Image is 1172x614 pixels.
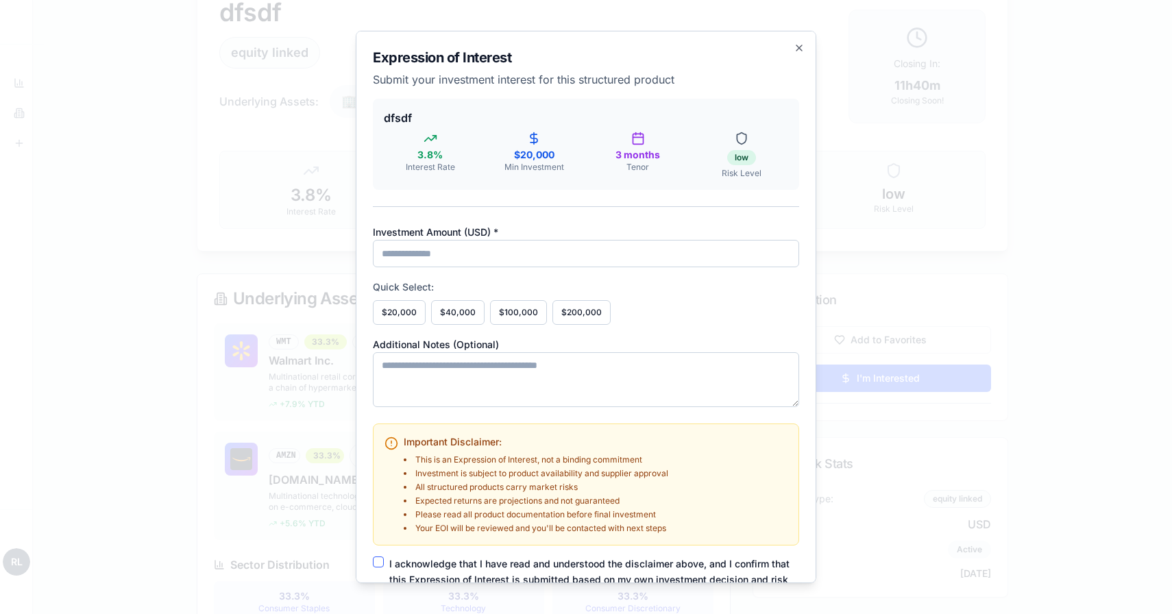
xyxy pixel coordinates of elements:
[384,110,788,126] h3: dfsdf
[404,454,668,465] li: This is an Expression of Interest, not a binding commitment
[404,523,668,534] li: Your EOI will be reviewed and you'll be contacted with next steps
[591,148,685,162] div: 3 months
[591,162,685,173] div: Tenor
[373,71,799,88] p: Submit your investment interest for this structured product
[404,495,668,506] li: Expected returns are projections and not guaranteed
[488,162,581,173] div: Min Investment
[384,148,477,162] div: 3.8%
[490,300,547,325] button: $100,000
[404,435,668,449] p: Important Disclaimer:
[696,168,789,179] div: Risk Level
[373,226,498,238] label: Investment Amount ( USD ) *
[389,556,799,603] label: I acknowledge that I have read and understood the disclaimer above, and I confirm that this Expre...
[373,281,434,293] label: Quick Select:
[404,509,668,520] li: Please read all product documentation before final investment
[373,48,799,67] h2: Expression of Interest
[488,148,581,162] div: $20,000
[404,468,668,479] li: Investment is subject to product availability and supplier approval
[552,300,611,325] button: $200,000
[373,339,499,350] label: Additional Notes (Optional)
[373,300,426,325] button: $20,000
[384,162,477,173] div: Interest Rate
[404,482,668,493] li: All structured products carry market risks
[727,150,756,165] div: low
[431,300,485,325] button: $40,000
